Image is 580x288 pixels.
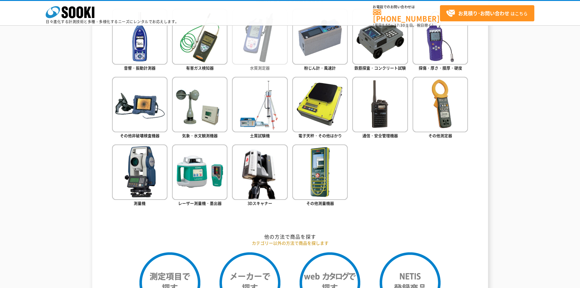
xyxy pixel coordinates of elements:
img: 測量機 [112,144,167,200]
a: 音響・振動計測器 [112,9,167,72]
span: 8:50 [382,23,391,28]
span: 探傷・厚さ・膜厚・硬度 [419,65,462,71]
img: 3Dスキャナー [232,144,287,200]
img: 音響・振動計測器 [112,9,167,64]
a: その他非破壊検査機器 [112,77,167,140]
a: お見積り･お問い合わせはこちら [440,5,534,21]
img: 土質試験機 [232,77,287,132]
span: 通信・安全管理機器 [362,133,398,138]
img: 探傷・厚さ・膜厚・硬度 [413,9,468,64]
span: お電話でのお問い合わせは [373,5,440,9]
a: 測量機 [112,144,167,208]
a: 有害ガス検知器 [172,9,227,72]
strong: お見積り･お問い合わせ [458,9,509,17]
p: 日々進化する計測技術と多種・多様化するニーズにレンタルでお応えします。 [46,20,179,23]
a: 探傷・厚さ・膜厚・硬度 [413,9,468,72]
span: 粉じん計・風速計 [304,65,336,71]
p: カテゴリー以外の方法で商品を探します [112,240,468,246]
a: 通信・安全管理機器 [352,77,408,140]
img: その他非破壊検査機器 [112,77,167,132]
img: レーザー測量機・墨出器 [172,144,227,200]
span: 鉄筋探査・コンクリート試験 [354,65,406,71]
a: 水質測定器 [232,9,287,72]
span: その他測量機器 [306,200,334,206]
a: 土質試験機 [232,77,287,140]
span: その他非破壊検査機器 [120,133,160,138]
a: 電子天秤・その他はかり [292,77,348,140]
span: 3Dスキャナー [248,200,272,206]
a: その他測定器 [413,77,468,140]
img: 鉄筋探査・コンクリート試験 [352,9,408,64]
a: 粉じん計・風速計 [292,9,348,72]
span: 17:30 [394,23,405,28]
a: 鉄筋探査・コンクリート試験 [352,9,408,72]
a: [PHONE_NUMBER] [373,9,440,22]
span: 音響・振動計測器 [124,65,156,71]
span: 土質試験機 [250,133,270,138]
img: 水質測定器 [232,9,287,64]
span: 測量機 [134,200,146,206]
span: 気象・水文観測機器 [182,133,218,138]
a: 気象・水文観測機器 [172,77,227,140]
span: 有害ガス検知器 [186,65,214,71]
span: レーザー測量機・墨出器 [178,200,222,206]
img: 有害ガス検知器 [172,9,227,64]
h2: 他の方法で商品を探す [112,233,468,240]
img: 粉じん計・風速計 [292,9,348,64]
img: その他測定器 [413,77,468,132]
a: レーザー測量機・墨出器 [172,144,227,208]
img: 通信・安全管理機器 [352,77,408,132]
span: その他測定器 [428,133,452,138]
a: その他測量機器 [292,144,348,208]
span: (平日 ～ 土日、祝日除く) [373,23,433,28]
a: 3Dスキャナー [232,144,287,208]
span: 水質測定器 [250,65,270,71]
img: 電子天秤・その他はかり [292,77,348,132]
span: 電子天秤・その他はかり [298,133,342,138]
img: 気象・水文観測機器 [172,77,227,132]
img: その他測量機器 [292,144,348,200]
span: はこちら [446,9,528,18]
